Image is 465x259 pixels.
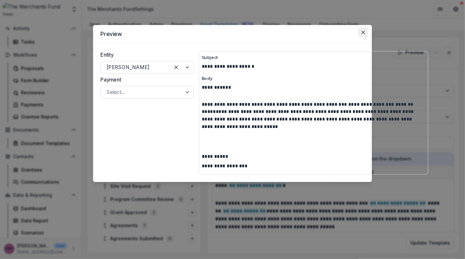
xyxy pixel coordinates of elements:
[202,75,425,81] p: Body
[101,76,190,83] label: Payment
[93,25,372,44] header: Preview
[358,28,368,37] button: Close
[171,62,181,72] div: Clear selected options
[202,54,425,61] p: Subject
[101,51,190,59] label: Entity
